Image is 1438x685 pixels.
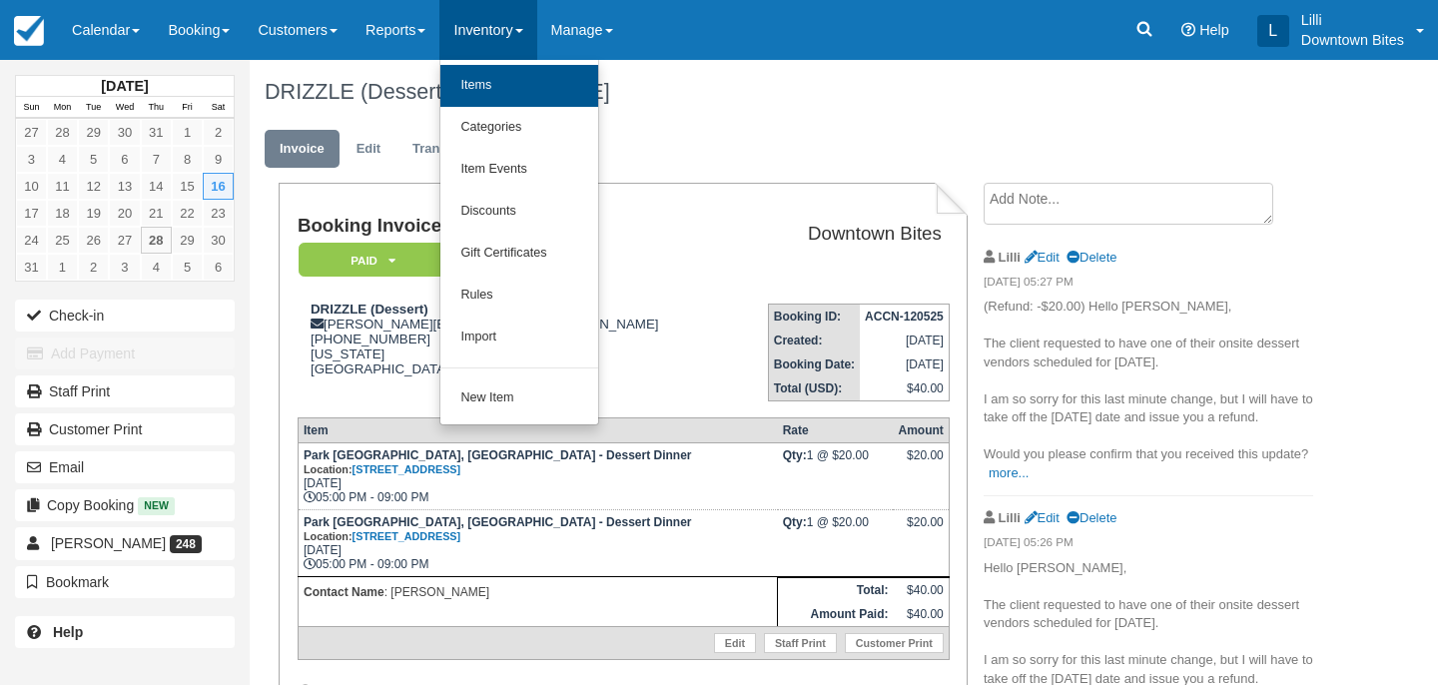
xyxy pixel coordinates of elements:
[440,377,598,419] a: New Item
[298,418,777,443] th: Item
[783,448,807,462] strong: Qty
[893,418,949,443] th: Amount
[16,227,47,254] a: 24
[16,97,47,119] th: Sun
[172,97,203,119] th: Fri
[898,448,943,478] div: $20.00
[170,535,202,553] span: 248
[440,149,598,191] a: Item Events
[999,510,1021,525] strong: Lilli
[78,97,109,119] th: Tue
[16,173,47,200] a: 10
[440,233,598,275] a: Gift Certificates
[778,578,894,603] th: Total:
[768,305,860,330] th: Booking ID:
[47,254,78,281] a: 1
[109,146,140,173] a: 6
[304,515,692,543] strong: Park [GEOGRAPHIC_DATA], [GEOGRAPHIC_DATA] - Dessert Dinner
[342,130,395,169] a: Edit
[203,200,234,227] a: 23
[298,510,777,577] td: [DATE] 05:00 PM - 09:00 PM
[141,254,172,281] a: 4
[999,250,1021,265] strong: Lilli
[141,227,172,254] a: 28
[109,227,140,254] a: 27
[78,146,109,173] a: 5
[47,227,78,254] a: 25
[397,130,529,169] a: Transactions2
[304,448,692,476] strong: Park [GEOGRAPHIC_DATA], [GEOGRAPHIC_DATA] - Dessert Dinner
[78,227,109,254] a: 26
[16,119,47,146] a: 27
[860,352,949,376] td: [DATE]
[299,243,448,278] em: Paid
[15,451,235,483] button: Email
[53,624,83,640] b: Help
[298,443,777,510] td: [DATE] 05:00 PM - 09:00 PM
[78,254,109,281] a: 2
[865,310,944,324] strong: ACCN-120525
[15,300,235,332] button: Check-in
[298,216,731,237] h1: Booking Invoice
[311,302,428,317] strong: DRIZZLE (Dessert)
[15,375,235,407] a: Staff Print
[298,242,441,279] a: Paid
[203,254,234,281] a: 6
[109,254,140,281] a: 3
[778,443,894,510] td: 1 @ $20.00
[440,107,598,149] a: Categories
[172,200,203,227] a: 22
[109,119,140,146] a: 30
[15,413,235,445] a: Customer Print
[14,16,44,46] img: checkfront-main-nav-mini-logo.png
[138,497,175,514] span: New
[1025,510,1060,525] a: Edit
[304,585,384,599] strong: Contact Name
[172,119,203,146] a: 1
[768,376,860,401] th: Total (USD):
[1257,15,1289,47] div: L
[15,616,235,648] a: Help
[141,146,172,173] a: 7
[15,527,235,559] a: [PERSON_NAME] 248
[984,274,1313,296] em: [DATE] 05:27 PM
[304,530,460,542] small: Location:
[984,298,1313,482] p: (Refund: -$20.00) ​Hello [PERSON_NAME], The client requested to have one of their onsite dessert ...
[78,119,109,146] a: 29
[304,463,460,475] small: Location:
[172,173,203,200] a: 15
[172,254,203,281] a: 5
[440,275,598,317] a: Rules
[298,302,731,376] div: [PERSON_NAME][EMAIL_ADDRESS][DOMAIN_NAME] [PHONE_NUMBER] [US_STATE] [GEOGRAPHIC_DATA]
[1067,510,1116,525] a: Delete
[15,489,235,521] button: Copy Booking New
[265,130,340,169] a: Invoice
[109,173,140,200] a: 13
[203,173,234,200] a: 16
[203,146,234,173] a: 9
[893,602,949,627] td: $40.00
[109,97,140,119] th: Wed
[898,515,943,545] div: $20.00
[15,338,235,369] button: Add Payment
[739,224,942,245] h2: Downtown Bites
[353,530,461,542] a: [STREET_ADDRESS]
[1067,250,1116,265] a: Delete
[15,566,235,598] button: Bookmark
[78,200,109,227] a: 19
[47,200,78,227] a: 18
[440,317,598,358] a: Import
[764,633,837,653] a: Staff Print
[860,376,949,401] td: $40.00
[440,65,598,107] a: Items
[778,510,894,577] td: 1 @ $20.00
[1181,23,1195,37] i: Help
[714,633,756,653] a: Edit
[989,465,1029,480] a: more...
[984,534,1313,556] em: [DATE] 05:26 PM
[16,146,47,173] a: 3
[1301,30,1404,50] p: Downtown Bites
[893,578,949,603] td: $40.00
[265,80,1313,104] h1: DRIZZLE (Dessert),
[783,515,807,529] strong: Qty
